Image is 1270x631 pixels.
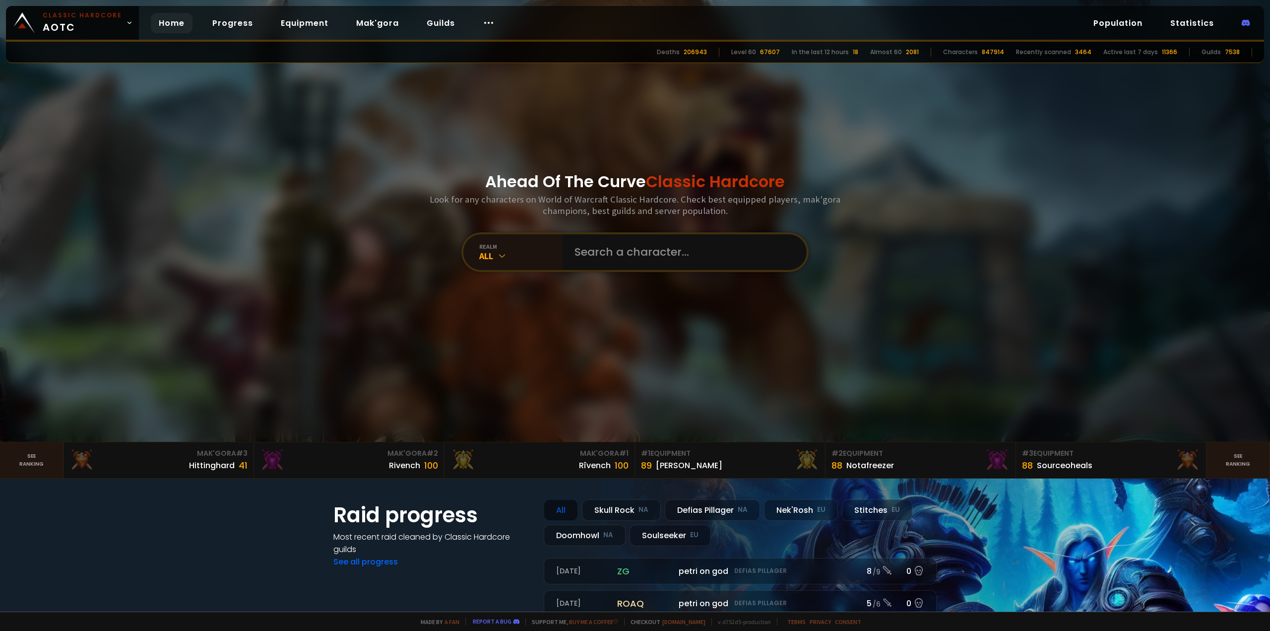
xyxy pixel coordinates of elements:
span: v. d752d5 - production [711,618,771,626]
a: Population [1085,13,1150,33]
span: Support me, [525,618,618,626]
span: Checkout [624,618,705,626]
div: 847914 [982,48,1004,57]
div: Mak'Gora [260,448,438,459]
a: Privacy [810,618,831,626]
div: realm [479,243,563,250]
small: EU [891,505,900,515]
div: 89 [641,459,652,472]
div: 11366 [1162,48,1177,57]
h3: Look for any characters on World of Warcraft Classic Hardcore. Check best equipped players, mak'g... [426,194,844,216]
div: Rivench [389,459,420,472]
div: Doomhowl [544,525,626,546]
span: # 1 [619,448,629,458]
div: [PERSON_NAME] [656,459,722,472]
span: # 3 [1022,448,1033,458]
a: #1Equipment89[PERSON_NAME] [635,442,825,478]
small: Classic Hardcore [43,11,122,20]
a: Guilds [419,13,463,33]
span: # 2 [831,448,843,458]
div: Recently scanned [1016,48,1071,57]
a: #3Equipment88Sourceoheals [1016,442,1206,478]
h1: Ahead Of The Curve [485,170,785,194]
span: # 1 [641,448,650,458]
div: Rîvench [579,459,611,472]
div: 100 [424,459,438,472]
a: Equipment [273,13,336,33]
span: Classic Hardcore [646,170,785,193]
div: Equipment [1022,448,1200,459]
div: 67607 [760,48,780,57]
div: Guilds [1202,48,1221,57]
div: 88 [831,459,842,472]
a: Statistics [1162,13,1222,33]
span: # 3 [236,448,248,458]
div: 206943 [684,48,707,57]
div: 88 [1022,459,1033,472]
div: Notafreezer [846,459,894,472]
div: Nek'Rosh [764,499,838,521]
input: Search a character... [569,234,795,270]
div: Equipment [831,448,1010,459]
a: #2Equipment88Notafreezer [825,442,1016,478]
a: Seeranking [1206,442,1270,478]
h1: Raid progress [333,499,532,531]
div: All [479,250,563,262]
a: Mak'gora [348,13,407,33]
a: Progress [204,13,261,33]
a: Mak'Gora#1Rîvench100 [444,442,635,478]
span: Made by [415,618,459,626]
div: Characters [943,48,978,57]
div: Soulseeker [630,525,711,546]
div: Level 60 [731,48,756,57]
a: Buy me a coffee [569,618,618,626]
a: Consent [835,618,861,626]
div: 41 [239,459,248,472]
div: Mak'Gora [450,448,629,459]
div: 7538 [1225,48,1240,57]
a: Classic HardcoreAOTC [6,6,139,40]
a: Report a bug [473,618,511,625]
a: Terms [787,618,806,626]
small: NA [738,505,748,515]
div: Almost 60 [870,48,902,57]
small: EU [690,530,698,540]
span: # 2 [427,448,438,458]
div: Hittinghard [189,459,235,472]
a: [DOMAIN_NAME] [662,618,705,626]
a: a fan [444,618,459,626]
div: 2081 [906,48,919,57]
div: Deaths [657,48,680,57]
div: Sourceoheals [1037,459,1092,472]
a: Mak'Gora#2Rivench100 [254,442,444,478]
small: EU [817,505,825,515]
div: Defias Pillager [665,499,760,521]
div: Skull Rock [582,499,661,521]
a: [DATE]zgpetri on godDefias Pillager8 /90 [544,558,937,584]
div: All [544,499,578,521]
small: NA [603,530,613,540]
div: In the last 12 hours [792,48,849,57]
small: NA [638,505,648,515]
h4: Most recent raid cleaned by Classic Hardcore guilds [333,531,532,556]
a: See all progress [333,556,398,567]
a: Mak'Gora#3Hittinghard41 [63,442,254,478]
a: [DATE]roaqpetri on godDefias Pillager5 /60 [544,590,937,617]
div: 18 [853,48,858,57]
div: Active last 7 days [1103,48,1158,57]
div: Mak'Gora [69,448,248,459]
div: 3464 [1075,48,1091,57]
div: Stitches [842,499,912,521]
div: 100 [615,459,629,472]
div: Equipment [641,448,819,459]
a: Home [151,13,192,33]
span: AOTC [43,11,122,35]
